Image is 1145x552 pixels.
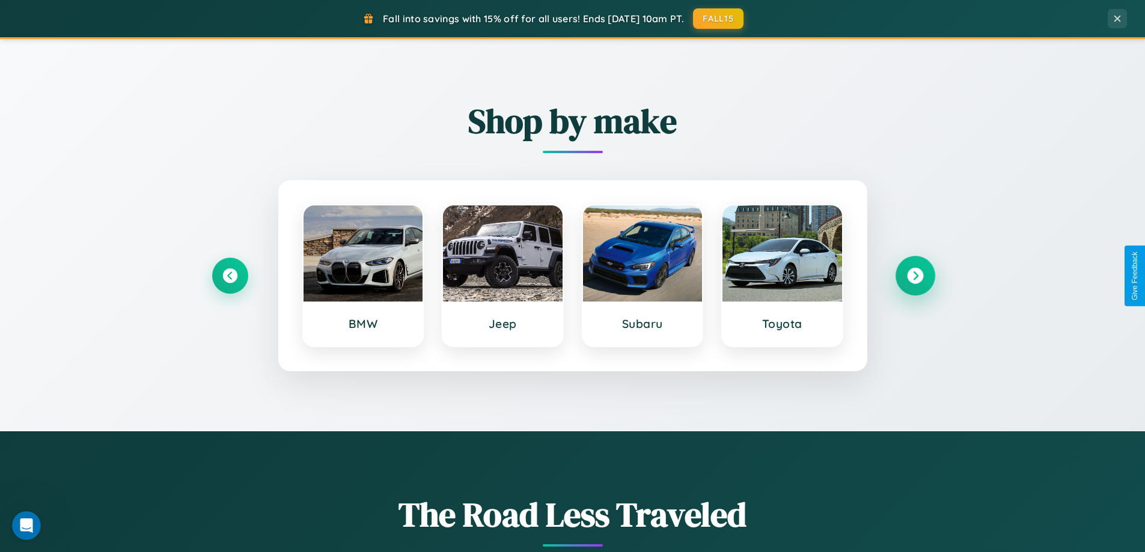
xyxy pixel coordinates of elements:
[12,511,41,540] iframe: Intercom live chat
[212,98,933,144] h2: Shop by make
[212,491,933,538] h1: The Road Less Traveled
[595,317,691,331] h3: Subaru
[693,8,743,29] button: FALL15
[734,317,830,331] h3: Toyota
[316,317,411,331] h3: BMW
[455,317,551,331] h3: Jeep
[383,13,684,25] span: Fall into savings with 15% off for all users! Ends [DATE] 10am PT.
[1131,252,1139,300] div: Give Feedback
